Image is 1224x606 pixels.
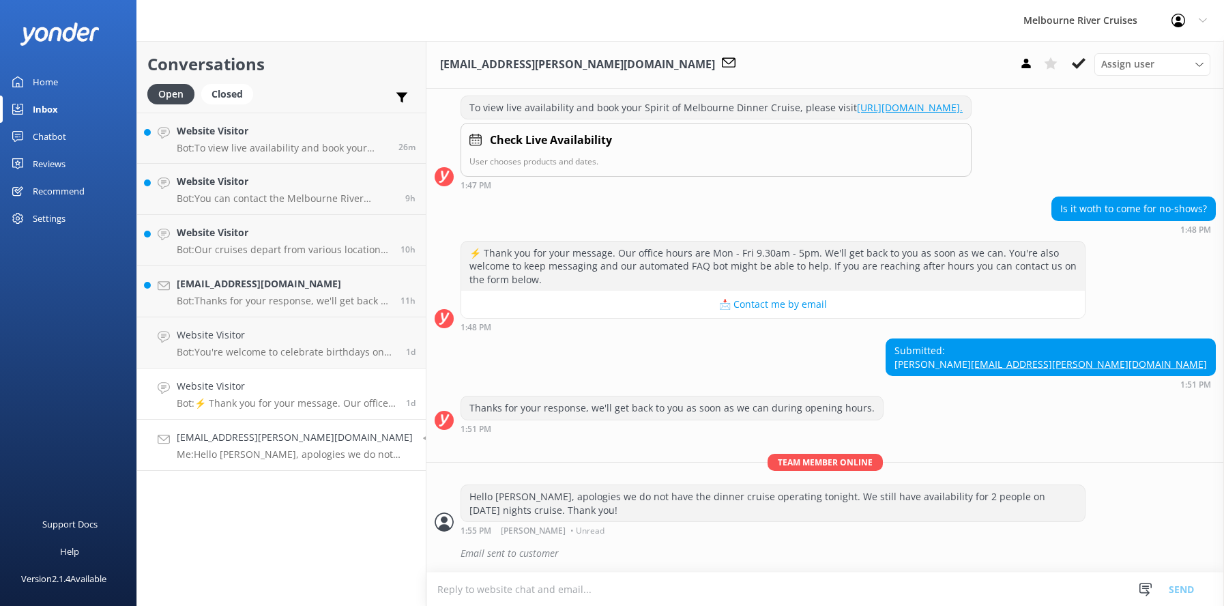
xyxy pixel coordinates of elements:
[177,174,395,189] h4: Website Visitor
[147,51,416,77] h2: Conversations
[137,317,426,369] a: Website VisitorBot:You're welcome to celebrate birthdays on our dining cruises. Prices for the Sp...
[857,101,963,114] a: [URL][DOMAIN_NAME].
[177,142,388,154] p: Bot: To view live availability and book your Melbourne River Cruise experience, click [URL][DOMAI...
[33,150,65,177] div: Reviews
[177,346,396,358] p: Bot: You're welcome to celebrate birthdays on our dining cruises. Prices for the Spirit of Melbou...
[886,379,1216,389] div: 01:51pm 20-Aug-2025 (UTC +10:00) Australia/Sydney
[461,322,1085,332] div: 01:48pm 20-Aug-2025 (UTC +10:00) Australia/Sydney
[147,86,201,101] a: Open
[137,215,426,266] a: Website VisitorBot:Our cruises depart from various locations along [GEOGRAPHIC_DATA] and Federati...
[42,510,98,538] div: Support Docs
[398,141,416,153] span: 08:44am 22-Aug-2025 (UTC +10:00) Australia/Sydney
[440,56,715,74] h3: [EMAIL_ADDRESS][PERSON_NAME][DOMAIN_NAME]
[1180,381,1211,389] strong: 1:51 PM
[201,86,260,101] a: Closed
[137,369,426,420] a: Website VisitorBot:⚡ Thank you for your message. Our office hours are Mon - Fri 9.30am - 5pm. We'...
[461,396,883,420] div: Thanks for your response, we'll get back to you as soon as we can during opening hours.
[461,182,491,190] strong: 1:47 PM
[461,323,491,332] strong: 1:48 PM
[461,291,1085,318] button: 📩 Contact me by email
[33,96,58,123] div: Inbox
[490,132,612,149] h4: Check Live Availability
[768,454,883,471] span: Team member online
[1101,57,1154,72] span: Assign user
[461,527,491,535] strong: 1:55 PM
[406,346,416,358] span: 05:09pm 20-Aug-2025 (UTC +10:00) Australia/Sydney
[400,244,416,255] span: 11:06pm 21-Aug-2025 (UTC +10:00) Australia/Sydney
[461,542,1216,565] div: Email sent to customer
[435,542,1216,565] div: 2025-08-20T03:59:21.880
[137,164,426,215] a: Website VisitorBot:You can contact the Melbourne River Cruises team by emailing [EMAIL_ADDRESS][D...
[177,397,396,409] p: Bot: ⚡ Thank you for your message. Our office hours are Mon - Fri 9.30am - 5pm. We'll get back to...
[147,84,194,104] div: Open
[177,379,396,394] h4: Website Visitor
[177,276,390,291] h4: [EMAIL_ADDRESS][DOMAIN_NAME]
[33,68,58,96] div: Home
[21,565,106,592] div: Version 2.1.4 Available
[1052,197,1215,220] div: Is it woth to come for no-shows?
[406,397,416,409] span: 02:15pm 20-Aug-2025 (UTC +10:00) Australia/Sydney
[137,266,426,317] a: [EMAIL_ADDRESS][DOMAIN_NAME]Bot:Thanks for your response, we'll get back to you as soon as we can...
[33,205,65,232] div: Settings
[33,123,66,150] div: Chatbot
[461,525,1085,535] div: 01:55pm 20-Aug-2025 (UTC +10:00) Australia/Sydney
[177,448,413,461] p: Me: Hello [PERSON_NAME], apologies we do not have the dinner cruise operating tonight. We still h...
[177,328,396,343] h4: Website Visitor
[461,425,491,433] strong: 1:51 PM
[405,192,416,204] span: 11:29pm 21-Aug-2025 (UTC +10:00) Australia/Sydney
[177,192,395,205] p: Bot: You can contact the Melbourne River Cruises team by emailing [EMAIL_ADDRESS][DOMAIN_NAME]. V...
[177,124,388,139] h4: Website Visitor
[461,96,971,119] div: To view live availability and book your Spirit of Melbourne Dinner Cruise, please visit
[177,295,390,307] p: Bot: Thanks for your response, we'll get back to you as soon as we can during opening hours.
[501,527,566,535] span: [PERSON_NAME]
[461,485,1085,521] div: Hello [PERSON_NAME], apologies we do not have the dinner cruise operating tonight. We still have ...
[461,242,1085,291] div: ⚡ Thank you for your message. Our office hours are Mon - Fri 9.30am - 5pm. We'll get back to you ...
[20,23,99,45] img: yonder-white-logo.png
[201,84,253,104] div: Closed
[1180,226,1211,234] strong: 1:48 PM
[1051,225,1216,234] div: 01:48pm 20-Aug-2025 (UTC +10:00) Australia/Sydney
[461,424,884,433] div: 01:51pm 20-Aug-2025 (UTC +10:00) Australia/Sydney
[177,244,390,256] p: Bot: Our cruises depart from various locations along [GEOGRAPHIC_DATA] and Federation [GEOGRAPHIC...
[469,155,963,168] p: User chooses products and dates.
[461,180,972,190] div: 01:47pm 20-Aug-2025 (UTC +10:00) Australia/Sydney
[60,538,79,565] div: Help
[33,177,85,205] div: Recommend
[177,225,390,240] h4: Website Visitor
[971,358,1207,371] a: [EMAIL_ADDRESS][PERSON_NAME][DOMAIN_NAME]
[570,527,604,535] span: • Unread
[886,339,1215,375] div: Submitted: [PERSON_NAME]
[400,295,416,306] span: 09:41pm 21-Aug-2025 (UTC +10:00) Australia/Sydney
[177,430,413,445] h4: [EMAIL_ADDRESS][PERSON_NAME][DOMAIN_NAME]
[137,113,426,164] a: Website VisitorBot:To view live availability and book your Melbourne River Cruise experience, cli...
[137,420,426,471] a: [EMAIL_ADDRESS][PERSON_NAME][DOMAIN_NAME]Me:Hello [PERSON_NAME], apologies we do not have the din...
[1094,53,1210,75] div: Assign User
